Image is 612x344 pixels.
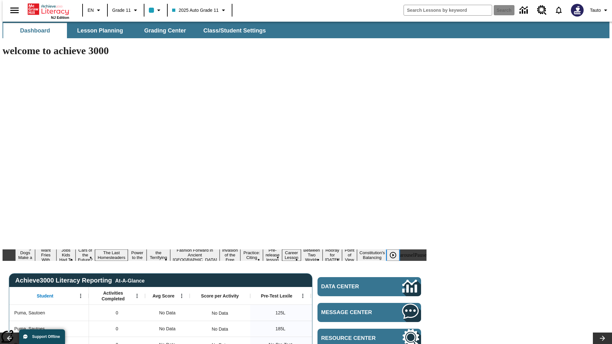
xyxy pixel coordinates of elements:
[567,2,587,18] button: Select a new avatar
[68,23,132,38] button: Lesson Planning
[156,322,178,335] span: No Data
[298,291,308,301] button: Open Menu
[20,27,50,34] span: Dashboard
[170,247,220,263] button: Slide 8 Fashion Forward in Ancient Rome
[208,323,231,335] div: No Data, Puma, Sautoes
[133,23,197,38] button: Grading Center
[76,247,95,263] button: Slide 4 Cars of the Future?
[550,2,567,18] a: Notifications
[323,247,342,263] button: Slide 14 Hooray for Constitution Day!
[3,23,272,38] div: SubNavbar
[92,290,134,302] span: Activities Completed
[110,4,142,16] button: Grade: Grade 11, Select a grade
[14,310,45,316] span: Puma, Sautoen
[172,7,218,14] span: 2025 Auto Grade 11
[147,245,170,266] button: Slide 7 Attack of the Terrifying Tomatoes
[533,2,550,19] a: Resource Center, Will open in new tab
[35,242,56,268] button: Slide 2 Do You Want Fries With That?
[112,7,131,14] span: Grade 11
[240,245,263,266] button: Slide 10 Mixed Practice: Citing Evidence
[51,16,69,19] span: NJ Edition
[85,4,105,16] button: Language: EN, Select a language
[321,283,381,290] span: Data Center
[145,321,190,337] div: No Data, Puma, Sautoes
[317,303,421,322] a: Message Center
[590,7,601,14] span: Tauto
[516,2,533,19] a: Data Center
[116,310,118,316] span: 0
[275,310,285,316] span: 125 Lexile, Puma, Sautoen
[571,4,584,17] img: Avatar
[89,321,145,337] div: 0, Puma, Sautoes
[3,22,609,38] div: SubNavbar
[144,27,186,34] span: Grading Center
[198,23,271,38] button: Class/Student Settings
[170,4,229,16] button: Class: 2025 Auto Grade 11, Select your class
[156,306,178,319] span: No Data
[275,326,285,332] span: 185 Lexile, Puma, Sautoes
[152,293,174,299] span: Avg Score
[220,242,241,268] button: Slide 9 The Invasion of the Free CD
[15,245,35,266] button: Slide 1 Diving Dogs Make a Splash
[387,249,399,261] button: Play
[282,249,301,261] button: Slide 12 Career Lesson
[342,247,357,263] button: Slide 15 Point of View
[3,45,426,57] h1: welcome to achieve 3000
[404,5,492,15] input: search field
[263,247,282,263] button: Slide 11 Pre-release lesson
[317,277,421,296] a: Data Center
[28,3,69,16] a: Home
[146,4,165,16] button: Class color is light blue. Change class color
[3,23,67,38] button: Dashboard
[593,333,612,344] button: Lesson carousel, Next
[321,309,383,316] span: Message Center
[15,277,145,284] span: Achieve3000 Literacy Reporting
[203,27,266,34] span: Class/Student Settings
[145,305,190,321] div: No Data, Puma, Sautoen
[32,334,60,339] span: Support Offline
[128,245,147,266] button: Slide 6 Solar Power to the People
[132,291,142,301] button: Open Menu
[76,291,85,301] button: Open Menu
[56,242,75,268] button: Slide 3 Dirty Jobs Kids Had To Do
[115,277,144,284] div: At-A-Glance
[587,4,612,16] button: Profile/Settings
[28,2,69,19] div: Home
[37,293,53,299] span: Student
[89,305,145,321] div: 0, Puma, Sautoen
[387,252,426,258] div: heroCarouselPause
[208,307,231,319] div: No Data, Puma, Sautoen
[201,293,239,299] span: Score per Activity
[177,291,186,301] button: Open Menu
[387,249,406,261] div: Play
[261,293,293,299] span: Pre-Test Lexile
[95,249,128,261] button: Slide 5 The Last Homesteaders
[116,326,118,332] span: 0
[88,7,94,14] span: EN
[321,335,383,341] span: Resource Center
[5,1,24,20] button: Open side menu
[14,326,45,332] span: Puma, Sautoes
[19,329,65,344] button: Support Offline
[301,247,323,263] button: Slide 13 Between Two Worlds
[77,27,123,34] span: Lesson Planning
[357,245,388,266] button: Slide 16 The Constitution's Balancing Act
